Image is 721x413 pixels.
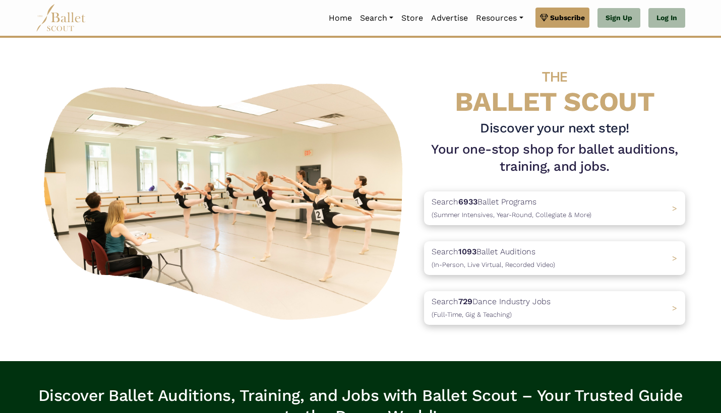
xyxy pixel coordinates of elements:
span: > [672,203,677,213]
span: > [672,253,677,263]
img: gem.svg [540,12,548,23]
a: Search6933Ballet Programs(Summer Intensives, Year-Round, Collegiate & More)> [424,191,685,225]
h3: Discover your next step! [424,120,685,137]
a: Resources [472,8,527,29]
b: 6933 [458,197,477,206]
b: 729 [458,297,472,306]
p: Search Dance Industry Jobs [432,295,551,321]
span: (In-Person, Live Virtual, Recorded Video) [432,261,555,268]
span: THE [542,68,567,85]
a: Advertise [427,8,472,29]
a: Store [397,8,427,29]
a: Sign Up [597,8,640,28]
b: 1093 [458,247,476,256]
img: A group of ballerinas talking to each other in a ballet studio [36,73,416,326]
p: Search Ballet Programs [432,195,591,221]
a: Log In [648,8,685,28]
span: (Summer Intensives, Year-Round, Collegiate & More) [432,211,591,219]
p: Search Ballet Auditions [432,245,555,271]
h1: Your one-stop shop for ballet auditions, training, and jobs. [424,141,685,175]
span: (Full-Time, Gig & Teaching) [432,311,512,318]
a: Search729Dance Industry Jobs(Full-Time, Gig & Teaching) > [424,291,685,325]
a: Subscribe [535,8,589,28]
a: Search1093Ballet Auditions(In-Person, Live Virtual, Recorded Video) > [424,241,685,275]
h4: BALLET SCOUT [424,58,685,116]
a: Home [325,8,356,29]
span: > [672,303,677,313]
span: Subscribe [550,12,585,23]
a: Search [356,8,397,29]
